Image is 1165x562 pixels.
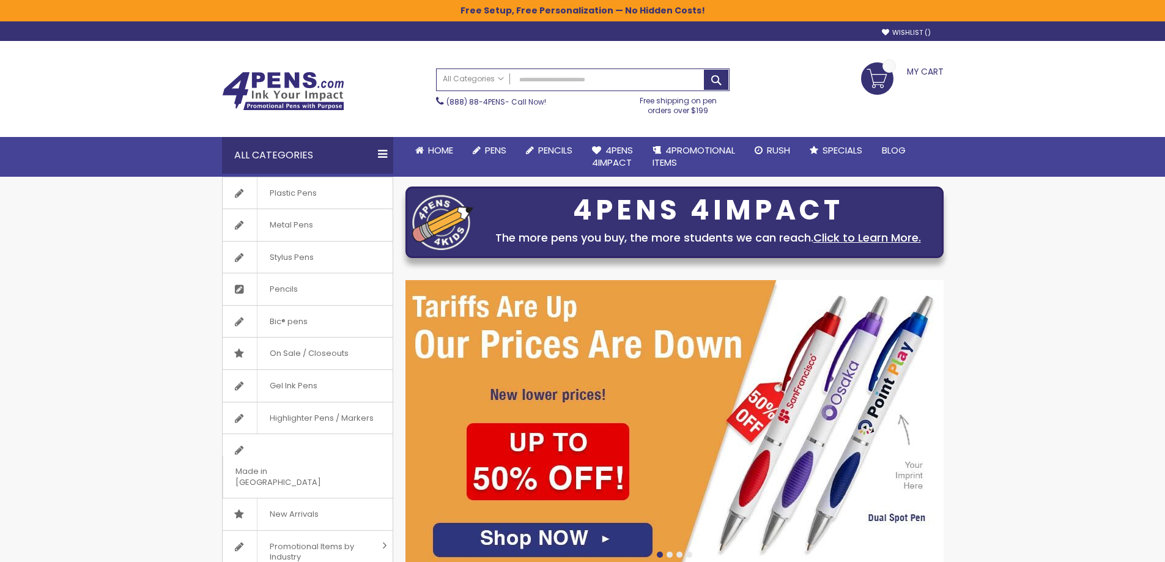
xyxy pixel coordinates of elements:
span: Pens [485,144,506,157]
div: The more pens you buy, the more students we can reach. [479,229,937,246]
a: Click to Learn More. [813,230,921,245]
a: All Categories [437,69,510,89]
div: All Categories [222,137,393,174]
a: Metal Pens [223,209,393,241]
span: Specials [823,144,862,157]
span: All Categories [443,74,504,84]
a: Home [405,137,463,164]
img: 4Pens Custom Pens and Promotional Products [222,72,344,111]
span: New Arrivals [257,498,331,530]
a: 4Pens4impact [582,137,643,177]
img: four_pen_logo.png [412,194,473,250]
a: Pens [463,137,516,164]
span: Bic® pens [257,306,320,338]
a: On Sale / Closeouts [223,338,393,369]
a: (888) 88-4PENS [446,97,505,107]
span: Highlighter Pens / Markers [257,402,386,434]
span: Blog [882,144,906,157]
span: Rush [767,144,790,157]
span: On Sale / Closeouts [257,338,361,369]
span: - Call Now! [446,97,546,107]
div: 4PENS 4IMPACT [479,198,937,223]
span: Gel Ink Pens [257,370,330,402]
a: Bic® pens [223,306,393,338]
a: Stylus Pens [223,242,393,273]
a: Wishlist [882,28,931,37]
a: Highlighter Pens / Markers [223,402,393,434]
span: Pencils [538,144,572,157]
span: Plastic Pens [257,177,329,209]
a: Made in [GEOGRAPHIC_DATA] [223,434,393,498]
a: Pencils [516,137,582,164]
a: Pencils [223,273,393,305]
span: Home [428,144,453,157]
a: New Arrivals [223,498,393,530]
a: Blog [872,137,915,164]
a: Specials [800,137,872,164]
a: Gel Ink Pens [223,370,393,402]
span: Metal Pens [257,209,325,241]
span: Made in [GEOGRAPHIC_DATA] [223,456,362,498]
span: 4PROMOTIONAL ITEMS [653,144,735,169]
div: Free shipping on pen orders over $199 [627,91,730,116]
span: 4Pens 4impact [592,144,633,169]
a: 4PROMOTIONALITEMS [643,137,745,177]
span: Pencils [257,273,310,305]
a: Rush [745,137,800,164]
span: Stylus Pens [257,242,326,273]
a: Plastic Pens [223,177,393,209]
